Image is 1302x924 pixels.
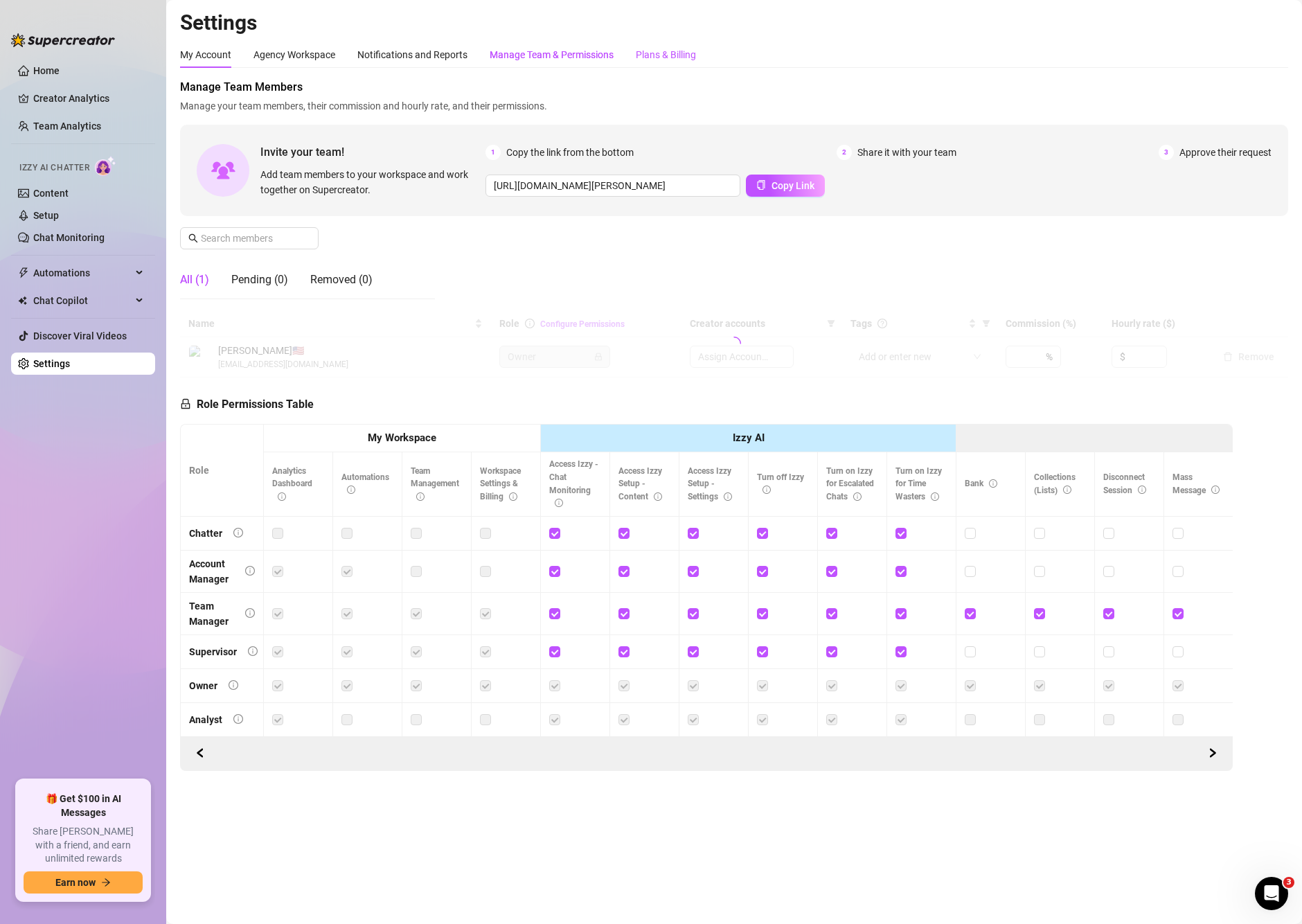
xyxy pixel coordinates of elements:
[757,472,804,495] span: Turn off Izzy
[189,644,237,659] div: Supervisor
[189,598,234,629] div: Team Manager
[101,878,111,887] span: arrow-right
[837,145,852,160] span: 2
[24,792,143,819] span: 🎁 Get $100 in AI Messages
[310,272,373,288] div: Removed (0)
[416,492,425,501] span: info-circle
[189,526,222,541] div: Chatter
[180,79,1288,96] span: Manage Team Members
[188,233,198,243] span: search
[33,358,70,369] a: Settings
[180,47,231,62] div: My Account
[763,486,771,494] span: info-circle
[485,145,501,160] span: 1
[33,121,101,132] a: Team Analytics
[555,499,563,507] span: info-circle
[1172,472,1220,495] span: Mass Message
[688,466,732,502] span: Access Izzy Setup - Settings
[549,459,598,508] span: Access Izzy - Chat Monitoring
[245,608,255,618] span: info-circle
[272,466,312,502] span: Analytics Dashboard
[19,161,89,175] span: Izzy AI Chatter
[618,466,662,502] span: Access Izzy Setup - Content
[55,877,96,888] span: Earn now
[1159,145,1174,160] span: 3
[931,492,939,501] span: info-circle
[180,398,191,409] span: lock
[1034,472,1076,495] span: Collections (Lists)
[746,175,825,197] button: Copy Link
[965,479,997,488] span: Bank
[260,167,480,197] span: Add team members to your workspace and work together on Supercreator.
[1138,486,1146,494] span: info-circle
[724,492,732,501] span: info-circle
[18,267,29,278] span: thunderbolt
[347,486,355,494] span: info-circle
[727,337,741,350] span: loading
[506,145,634,160] span: Copy the link from the bottom
[231,272,288,288] div: Pending (0)
[180,10,1288,36] h2: Settings
[260,143,485,161] span: Invite your team!
[826,466,874,502] span: Turn on Izzy for Escalated Chats
[411,466,459,502] span: Team Management
[1211,486,1220,494] span: info-circle
[341,472,389,495] span: Automations
[180,98,1288,114] span: Manage your team members, their commission and hourly rate, and their permissions.
[490,47,614,62] div: Manage Team & Permissions
[33,87,144,109] a: Creator Analytics
[33,330,127,341] a: Discover Viral Videos
[201,231,299,246] input: Search members
[480,466,521,502] span: Workspace Settings & Billing
[1208,748,1218,758] span: right
[368,432,436,444] strong: My Workspace
[233,714,243,724] span: info-circle
[857,145,956,160] span: Share it with your team
[189,678,217,693] div: Owner
[509,492,517,501] span: info-circle
[654,492,662,501] span: info-circle
[33,290,132,312] span: Chat Copilot
[772,180,814,191] span: Copy Link
[278,492,286,501] span: info-circle
[245,566,255,576] span: info-circle
[189,556,234,587] div: Account Manager
[853,492,862,501] span: info-circle
[95,156,116,176] img: AI Chatter
[733,432,765,444] strong: Izzy AI
[181,425,264,517] th: Role
[33,262,132,284] span: Automations
[180,396,314,413] h5: Role Permissions Table
[248,646,258,656] span: info-circle
[357,47,467,62] div: Notifications and Reports
[33,210,59,221] a: Setup
[756,180,766,190] span: copy
[1202,743,1224,765] button: Scroll Backward
[1063,486,1071,494] span: info-circle
[189,743,211,765] button: Scroll Forward
[229,680,238,690] span: info-circle
[180,272,209,288] div: All (1)
[18,296,27,305] img: Chat Copilot
[24,871,143,894] button: Earn nowarrow-right
[895,466,942,502] span: Turn on Izzy for Time Wasters
[1255,877,1288,910] iframe: Intercom live chat
[636,47,696,62] div: Plans & Billing
[195,748,205,758] span: left
[189,712,222,727] div: Analyst
[11,33,115,47] img: logo-BBDzfeDw.svg
[24,825,143,866] span: Share [PERSON_NAME] with a friend, and earn unlimited rewards
[1283,877,1294,888] span: 3
[989,479,997,488] span: info-circle
[1179,145,1272,160] span: Approve their request
[233,528,243,537] span: info-circle
[33,232,105,243] a: Chat Monitoring
[1103,472,1146,495] span: Disconnect Session
[33,65,60,76] a: Home
[33,188,69,199] a: Content
[253,47,335,62] div: Agency Workspace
